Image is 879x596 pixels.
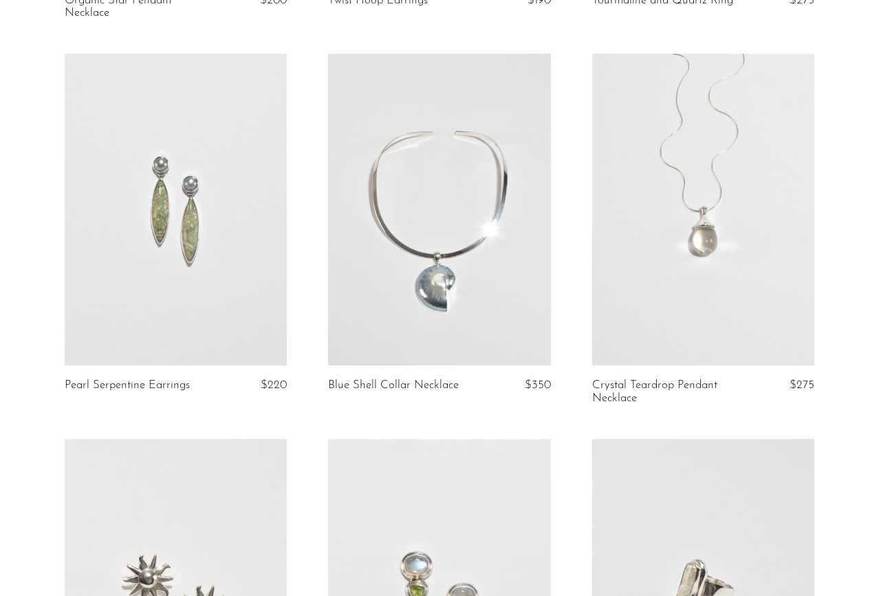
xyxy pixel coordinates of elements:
a: Crystal Teardrop Pendant Necklace [592,379,739,405]
a: Pearl Serpentine Earrings [65,379,190,392]
span: $275 [790,379,814,391]
a: Blue Shell Collar Necklace [328,379,459,392]
span: $350 [525,379,551,391]
span: $220 [261,379,287,391]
